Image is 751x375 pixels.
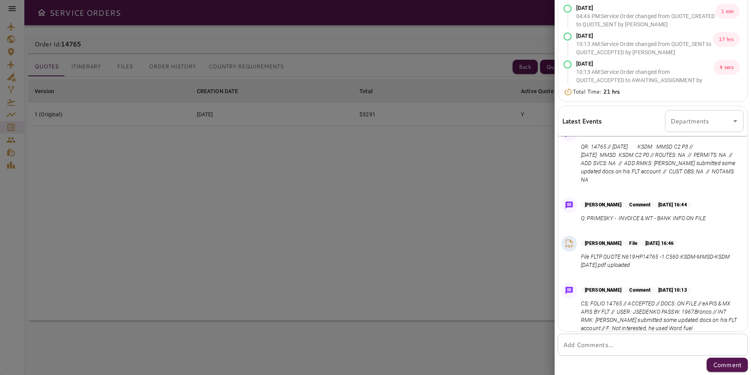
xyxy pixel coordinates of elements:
[576,60,714,68] p: [DATE]
[581,201,625,208] p: [PERSON_NAME]
[654,287,691,294] p: [DATE] 10:13
[581,300,740,333] p: CS; FOLIO 14765 // ACCEPTED // DOCS: ON FILE // eAPIS & MX APIS BY FLT // USER: JSEDENKO PASSW: 1...
[564,88,573,96] img: Timer Icon
[730,116,741,127] button: Open
[581,214,706,222] p: Q: PRIMESKY - INVOICE & WT - BANK INFO ON FILE
[581,240,625,247] p: [PERSON_NAME]
[581,287,625,294] p: [PERSON_NAME]
[573,88,620,96] p: Total Time:
[641,240,678,247] p: [DATE] 16:46
[576,32,713,40] p: [DATE]
[714,60,740,75] p: 4 secs
[625,287,654,294] p: Comment
[564,285,575,296] img: Message Icon
[625,240,641,247] p: File
[563,238,575,250] img: PDF File
[562,116,602,126] h6: Latest Events
[713,360,742,369] p: Comment
[625,201,654,208] p: Comment
[576,12,715,29] p: 04:46 PM : Service Order changed from QUOTE_CREATED to QUOTE_SENT by [PERSON_NAME]
[581,253,740,269] p: File FLTP QUOTE N619HP14765 -1 C560 KSDM-MMSD-KSDM [DATE].pdf uploaded
[713,32,740,47] p: 17 hrs
[715,4,740,19] p: 1 min
[654,201,691,208] p: [DATE] 16:44
[576,4,715,12] p: [DATE]
[576,68,714,93] p: 10:13 AM : Service Order changed from QUOTE_ACCEPTED to AWAITING_ASSIGNMENT by [PERSON_NAME]
[564,200,575,211] img: Message Icon
[603,88,620,96] b: 21 hrs
[576,40,713,57] p: 10:13 AM : Service Order changed from QUOTE_SENT to QUOTE_ACCEPTED by [PERSON_NAME]
[581,143,740,184] p: QR: 14765 // [DATE] KSDM MMSD C2 P3 // [DATE] MMSD KSDM C2 P0 // ROUTES: NA // PERMITS: NA // ADD...
[707,358,748,372] button: Comment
